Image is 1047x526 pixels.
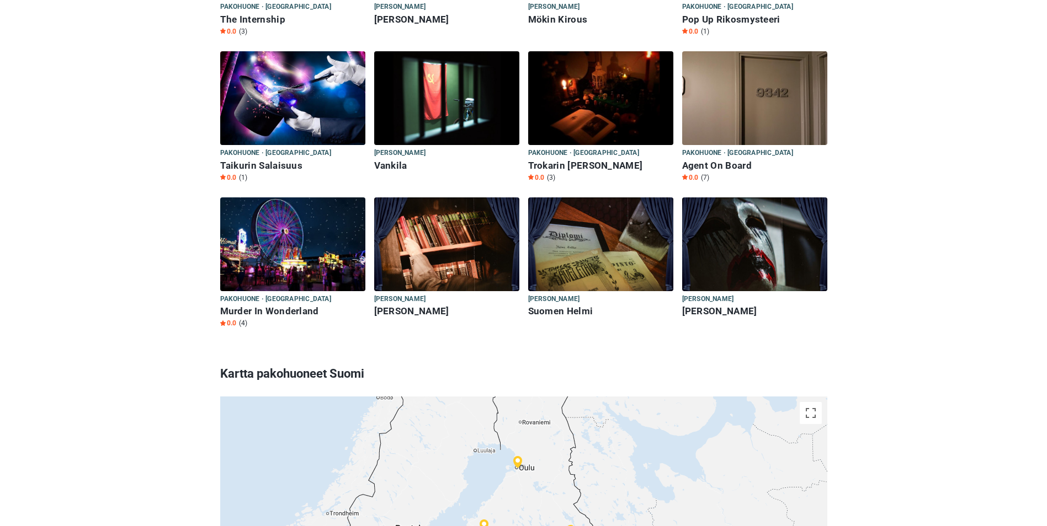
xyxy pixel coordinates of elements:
[528,147,639,159] span: Pakohuone · [GEOGRAPHIC_DATA]
[528,160,673,171] h6: Trokarin [PERSON_NAME]
[528,1,580,13] span: [PERSON_NAME]
[374,197,519,291] img: Wihtorin Wintti
[800,402,822,424] button: Koko näytön näkymä päälle/pois
[239,319,247,328] span: (4)
[220,28,226,34] img: Star
[220,173,236,182] span: 0.0
[374,51,519,174] a: Vankila [PERSON_NAME] Vankila
[682,1,793,13] span: Pakohuone · [GEOGRAPHIC_DATA]
[374,305,519,317] h6: [PERSON_NAME]
[528,293,580,305] span: [PERSON_NAME]
[701,27,709,36] span: (1)
[220,1,331,13] span: Pakohuone · [GEOGRAPHIC_DATA]
[528,51,673,184] a: Trokarin Kirous Pakohuone · [GEOGRAPHIC_DATA] Trokarin [PERSON_NAME] Star0.0 (3)
[547,173,555,182] span: (3)
[682,305,827,317] h6: [PERSON_NAME]
[528,173,544,182] span: 0.0
[374,197,519,320] a: Wihtorin Wintti [PERSON_NAME] [PERSON_NAME]
[220,51,365,145] img: Taikurin Salaisuus
[374,147,426,159] span: [PERSON_NAME]
[682,14,827,25] h6: Pop Up Rikosmysteeri
[220,197,365,330] a: Murder In Wonderland Pakohuone · [GEOGRAPHIC_DATA] Murder In Wonderland Star0.0 (4)
[374,1,426,13] span: [PERSON_NAME]
[374,14,519,25] h6: [PERSON_NAME]
[701,173,709,182] span: (7)
[682,197,827,291] img: Sofian Mieli
[528,174,534,180] img: Star
[682,27,698,36] span: 0.0
[528,197,673,320] a: Suomen Helmi [PERSON_NAME] Suomen Helmi
[682,51,827,184] a: Agent On Board Pakohuone · [GEOGRAPHIC_DATA] Agent On Board Star0.0 (7)
[220,174,226,180] img: Star
[682,147,793,159] span: Pakohuone · [GEOGRAPHIC_DATA]
[682,173,698,182] span: 0.0
[220,305,365,317] h6: Murder In Wonderland
[239,173,247,182] span: (1)
[374,160,519,171] h6: Vankila
[220,319,236,328] span: 0.0
[682,51,827,145] img: Agent On Board
[374,51,519,145] img: Vankila
[374,293,426,305] span: [PERSON_NAME]
[220,320,226,326] img: Star
[220,359,827,388] h3: Kartta pakohuoneet Suomi
[528,51,673,145] img: Trokarin Kirous
[528,305,673,317] h6: Suomen Helmi
[220,293,331,305] span: Pakohuone · [GEOGRAPHIC_DATA]
[220,14,365,25] h6: The Internship
[528,197,673,291] img: Suomen Helmi
[220,197,365,291] img: Murder In Wonderland
[528,14,673,25] h6: Mökin Kirous
[220,27,236,36] span: 0.0
[220,147,331,159] span: Pakohuone · [GEOGRAPHIC_DATA]
[220,51,365,184] a: Taikurin Salaisuus Pakohuone · [GEOGRAPHIC_DATA] Taikurin Salaisuus Star0.0 (1)
[682,28,688,34] img: Star
[682,197,827,320] a: Sofian Mieli [PERSON_NAME] [PERSON_NAME]
[682,174,688,180] img: Star
[682,293,734,305] span: [PERSON_NAME]
[239,27,247,36] span: (3)
[682,160,827,171] h6: Agent On Board
[220,160,365,171] h6: Taikurin Salaisuus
